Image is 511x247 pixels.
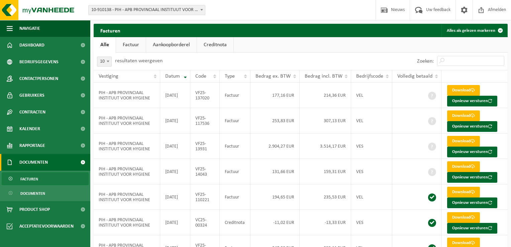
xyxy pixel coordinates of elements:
h2: Facturen [94,24,127,37]
span: Facturen [20,173,38,185]
span: 10 [97,57,111,66]
a: Download [447,212,480,223]
a: Download [447,187,480,197]
td: 307,13 EUR [300,108,351,134]
td: [DATE] [160,108,190,134]
button: Opnieuw versturen [447,197,497,208]
a: Factuur [116,37,146,53]
td: VEL [351,83,392,108]
td: 2.904,27 EUR [250,134,300,159]
span: Bedrag ex. BTW [255,74,291,79]
span: Bedrag incl. BTW [305,74,342,79]
td: Factuur [220,159,250,184]
td: VEL [351,184,392,210]
span: 10 [97,57,112,67]
td: VEL [351,108,392,134]
span: Bedrijfsgegevens [19,54,59,70]
td: VF25-14043 [190,159,220,184]
a: Alle [94,37,116,53]
span: Acceptatievoorwaarden [19,218,74,235]
td: Factuur [220,184,250,210]
span: Gebruikers [19,87,44,104]
td: 194,65 EUR [250,184,300,210]
span: Contracten [19,104,45,120]
span: Vestiging [99,74,118,79]
td: 131,66 EUR [250,159,300,184]
span: Volledig betaald [397,74,432,79]
a: Aankoopborderel [146,37,197,53]
span: Dashboard [19,37,44,54]
span: 10-910138 - PIH - APB PROVINCIAAL INSTITUUT VOOR HYGIENE - ANTWERPEN [88,5,205,15]
td: [DATE] [160,184,190,210]
td: 235,53 EUR [300,184,351,210]
td: PIH - APB PROVINCIAAL INSTITUUT VOOR HYGIENE [94,83,160,108]
span: Bedrijfscode [356,74,383,79]
label: Zoeken: [417,59,434,64]
span: Documenten [20,187,45,200]
a: Download [447,85,480,96]
td: VES [351,210,392,235]
label: resultaten weergeven [115,58,163,64]
span: Contactpersonen [19,70,58,87]
a: Download [447,161,480,172]
td: PIH - APB PROVINCIAAL INSTITUUT VOOR HYGIENE [94,210,160,235]
a: Documenten [2,187,89,199]
button: Opnieuw versturen [447,147,497,157]
td: VC25-00324 [190,210,220,235]
span: Type [225,74,235,79]
td: 214,36 EUR [300,83,351,108]
button: Opnieuw versturen [447,223,497,234]
td: PIH - APB PROVINCIAAL INSTITUUT VOOR HYGIENE [94,184,160,210]
span: Kalender [19,120,40,137]
td: 3.514,17 EUR [300,134,351,159]
button: Opnieuw versturen [447,172,497,183]
td: PIH - APB PROVINCIAAL INSTITUUT VOOR HYGIENE [94,134,160,159]
td: Factuur [220,83,250,108]
span: Product Shop [19,201,50,218]
a: Download [447,136,480,147]
td: -11,02 EUR [250,210,300,235]
td: [DATE] [160,83,190,108]
button: Alles als gelezen markeren [441,24,507,37]
span: 10-910138 - PIH - APB PROVINCIAAL INSTITUUT VOOR HYGIENE - ANTWERPEN [89,5,205,15]
a: Creditnota [197,37,233,53]
td: VES [351,159,392,184]
button: Opnieuw versturen [447,96,497,106]
td: [DATE] [160,159,190,184]
span: Datum [165,74,180,79]
span: Navigatie [19,20,40,37]
span: Code [195,74,206,79]
span: Rapportage [19,137,45,154]
td: VF25-117536 [190,108,220,134]
td: Factuur [220,134,250,159]
a: Download [447,110,480,121]
td: -13,33 EUR [300,210,351,235]
td: [DATE] [160,134,190,159]
a: Facturen [2,172,89,185]
td: VF25-110221 [190,184,220,210]
td: Factuur [220,108,250,134]
button: Opnieuw versturen [447,121,497,132]
td: VES [351,134,392,159]
td: PIH - APB PROVINCIAAL INSTITUUT VOOR HYGIENE [94,159,160,184]
td: PIH - APB PROVINCIAAL INSTITUUT VOOR HYGIENE [94,108,160,134]
td: 253,83 EUR [250,108,300,134]
td: Creditnota [220,210,250,235]
td: [DATE] [160,210,190,235]
td: VF25-137020 [190,83,220,108]
td: 177,16 EUR [250,83,300,108]
span: Documenten [19,154,48,171]
td: VF25-13931 [190,134,220,159]
td: 159,31 EUR [300,159,351,184]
